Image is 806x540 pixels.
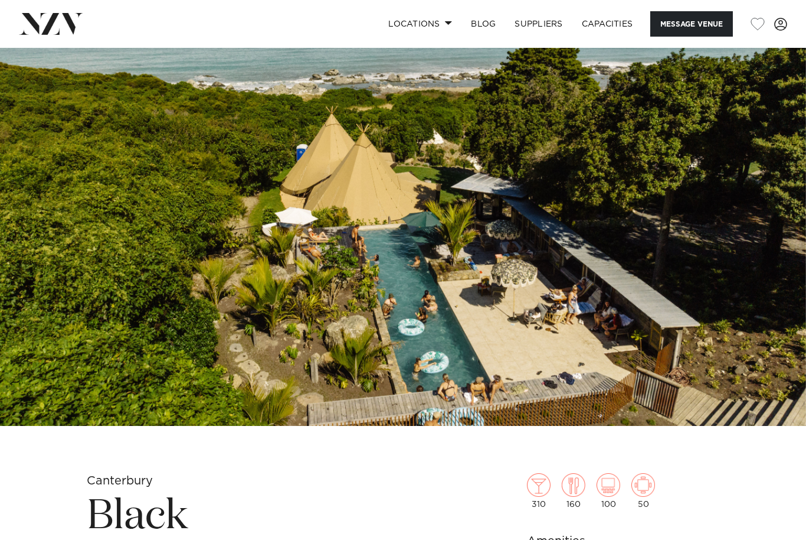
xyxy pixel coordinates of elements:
a: SUPPLIERS [505,11,572,37]
img: cocktail.png [527,473,551,497]
button: Message Venue [650,11,733,37]
div: 50 [631,473,655,509]
a: BLOG [461,11,505,37]
img: nzv-logo.png [19,13,83,34]
small: Canterbury [87,475,153,487]
img: dining.png [562,473,585,497]
div: 100 [597,473,620,509]
div: 160 [562,473,585,509]
a: Capacities [572,11,643,37]
div: 310 [527,473,551,509]
img: theatre.png [597,473,620,497]
a: Locations [379,11,461,37]
img: meeting.png [631,473,655,497]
